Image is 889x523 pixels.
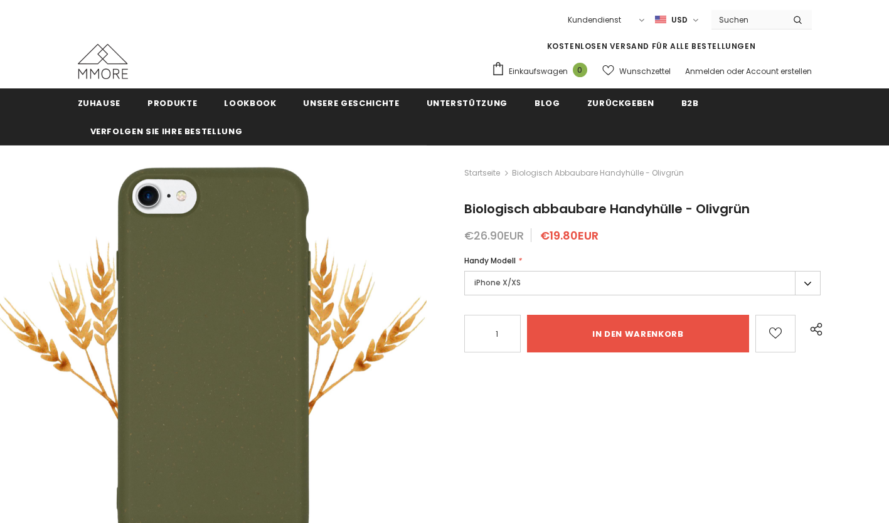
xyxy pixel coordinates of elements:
[78,88,121,117] a: Zuhause
[671,14,688,26] span: USD
[464,255,516,266] span: Handy Modell
[147,88,197,117] a: Produkte
[619,65,671,78] span: Wunschzettel
[464,228,524,243] span: €26.90EUR
[711,11,784,29] input: Search Site
[78,44,128,79] img: MMORE Cases
[464,200,750,218] span: Biologisch abbaubare Handyhülle - Olivgrün
[224,88,276,117] a: Lookbook
[224,97,276,109] span: Lookbook
[464,271,821,295] label: iPhone X/XS
[587,97,654,109] span: Zurückgeben
[303,88,399,117] a: Unsere Geschichte
[587,88,654,117] a: Zurückgeben
[78,97,121,109] span: Zuhause
[90,125,243,137] span: Verfolgen Sie Ihre Bestellung
[547,41,756,51] span: KOSTENLOSEN VERSAND FÜR ALLE BESTELLUNGEN
[727,66,744,77] span: oder
[303,97,399,109] span: Unsere Geschichte
[602,60,671,82] a: Wunschzettel
[491,61,594,80] a: Einkaufswagen 0
[746,66,812,77] a: Account erstellen
[512,166,684,181] span: Biologisch abbaubare Handyhülle - Olivgrün
[464,166,500,181] a: Startseite
[147,97,197,109] span: Produkte
[540,228,599,243] span: €19.80EUR
[509,65,568,78] span: Einkaufswagen
[535,88,560,117] a: Blog
[527,315,748,352] input: in den warenkorb
[90,117,243,145] a: Verfolgen Sie Ihre Bestellung
[427,88,508,117] a: Unterstützung
[535,97,560,109] span: Blog
[427,97,508,109] span: Unterstützung
[681,97,699,109] span: B2B
[655,14,666,25] img: USD
[568,14,621,25] span: Kundendienst
[573,63,587,77] span: 0
[681,88,699,117] a: B2B
[685,66,725,77] a: Anmelden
